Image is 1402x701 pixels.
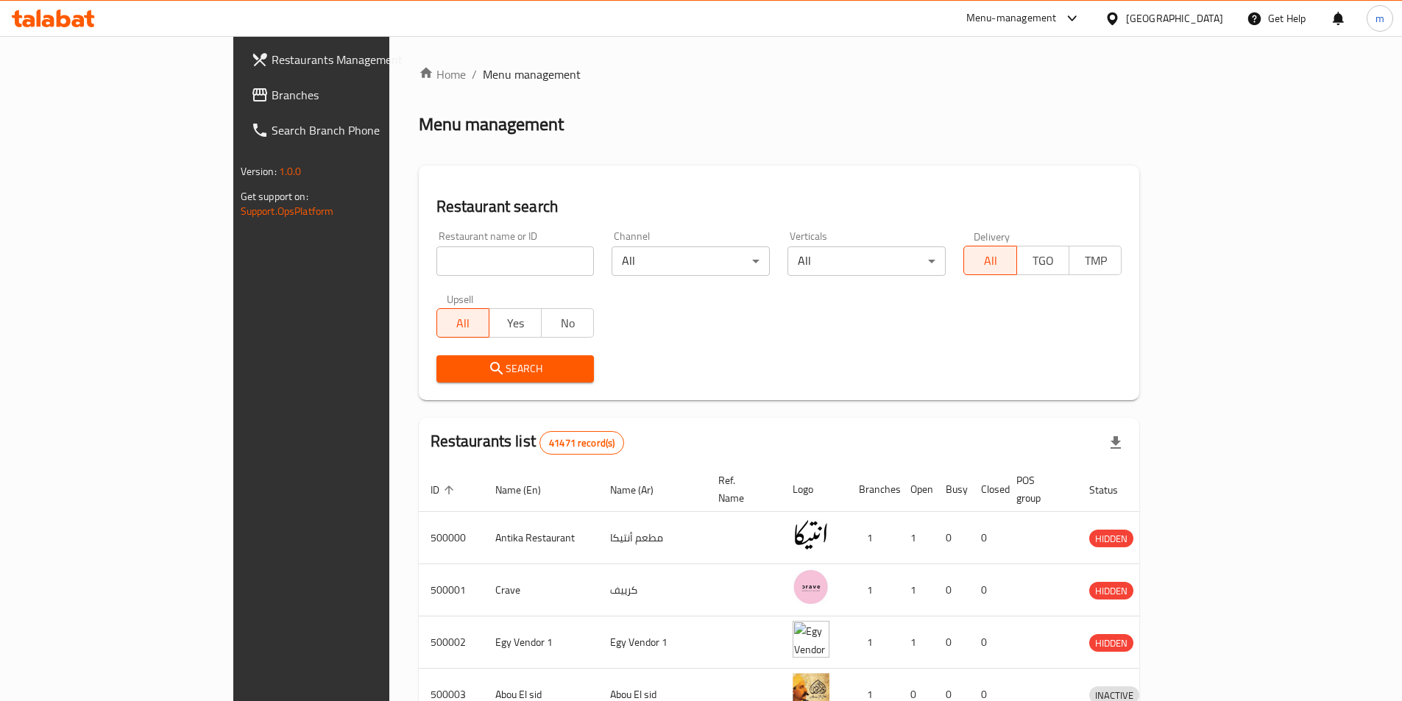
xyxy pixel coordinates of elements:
[934,616,969,669] td: 0
[239,42,467,77] a: Restaurants Management
[899,564,934,616] td: 1
[598,512,707,564] td: مطعم أنتيكا
[612,246,770,276] div: All
[969,512,1005,564] td: 0
[431,481,459,499] span: ID
[1016,472,1060,507] span: POS group
[448,360,583,378] span: Search
[484,564,598,616] td: Crave
[1089,583,1133,599] span: HIDDEN
[934,564,969,616] td: 0
[598,564,707,616] td: كرييف
[495,313,536,334] span: Yes
[539,431,624,455] div: Total records count
[899,467,934,512] th: Open
[1016,246,1069,275] button: TGO
[969,616,1005,669] td: 0
[239,77,467,113] a: Branches
[447,293,474,304] label: Upsell
[598,616,707,669] td: Egy Vendor 1
[436,355,595,382] button: Search
[787,246,946,276] div: All
[436,196,1122,218] h2: Restaurant search
[1069,246,1122,275] button: TMP
[1098,425,1133,460] div: Export file
[483,65,581,83] span: Menu management
[966,10,1057,27] div: Menu-management
[239,113,467,148] a: Search Branch Phone
[1089,582,1133,599] div: HIDDEN
[419,113,564,136] h2: Menu management
[793,516,829,553] img: Antika Restaurant
[541,308,594,338] button: No
[489,308,542,338] button: Yes
[436,246,595,276] input: Search for restaurant name or ID..
[610,481,673,499] span: Name (Ar)
[963,246,1016,275] button: All
[241,187,308,206] span: Get support on:
[472,65,477,83] li: /
[1089,634,1133,652] div: HIDDEN
[934,512,969,564] td: 0
[793,569,829,605] img: Crave
[1089,530,1133,547] div: HIDDEN
[1126,10,1223,26] div: [GEOGRAPHIC_DATA]
[443,313,484,334] span: All
[419,65,1140,83] nav: breadcrumb
[431,430,625,455] h2: Restaurants list
[540,436,623,450] span: 41471 record(s)
[899,616,934,669] td: 1
[272,121,456,139] span: Search Branch Phone
[272,86,456,104] span: Branches
[272,51,456,68] span: Restaurants Management
[847,467,899,512] th: Branches
[969,467,1005,512] th: Closed
[969,564,1005,616] td: 0
[1089,635,1133,652] span: HIDDEN
[781,467,847,512] th: Logo
[970,250,1010,271] span: All
[934,467,969,512] th: Busy
[718,472,763,507] span: Ref. Name
[436,308,489,338] button: All
[241,162,277,181] span: Version:
[484,512,598,564] td: Antika Restaurant
[495,481,560,499] span: Name (En)
[1376,10,1384,26] span: m
[484,616,598,669] td: Egy Vendor 1
[793,621,829,658] img: Egy Vendor 1
[1075,250,1116,271] span: TMP
[847,512,899,564] td: 1
[847,564,899,616] td: 1
[1023,250,1063,271] span: TGO
[1089,481,1137,499] span: Status
[548,313,588,334] span: No
[1089,530,1133,547] span: HIDDEN
[847,616,899,669] td: 1
[899,512,934,564] td: 1
[279,162,302,181] span: 1.0.0
[974,231,1010,241] label: Delivery
[241,202,334,221] a: Support.OpsPlatform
